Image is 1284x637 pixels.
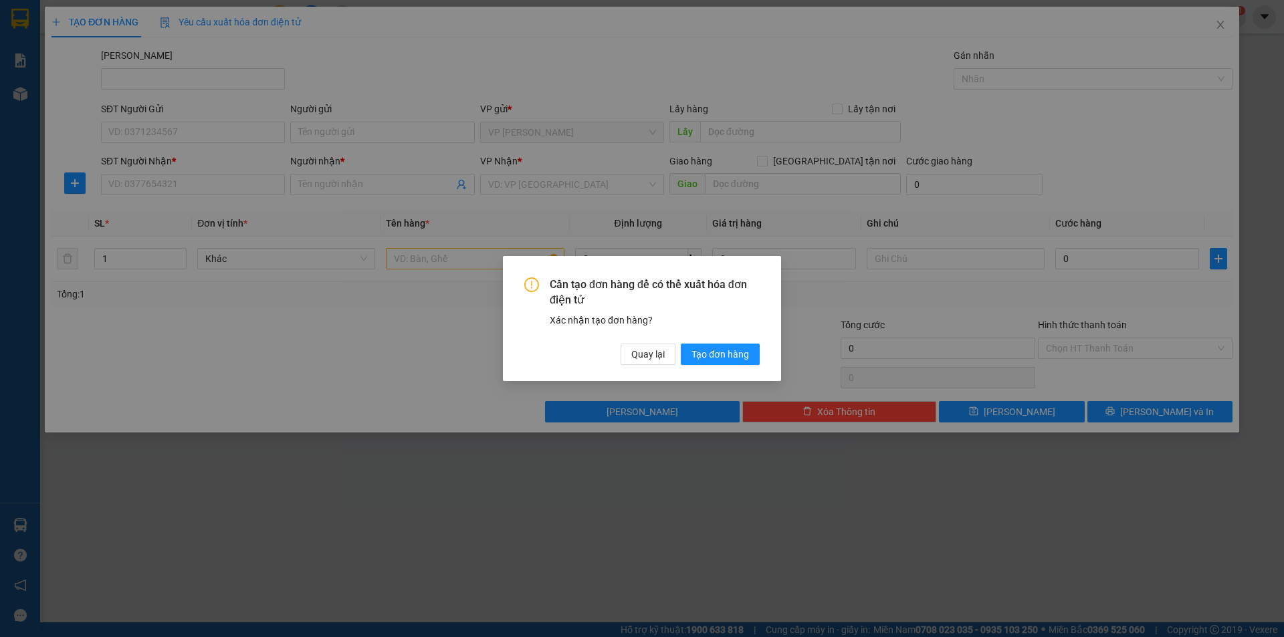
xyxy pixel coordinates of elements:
[691,347,749,362] span: Tạo đơn hàng
[681,344,760,365] button: Tạo đơn hàng
[550,277,760,307] span: Cần tạo đơn hàng để có thể xuất hóa đơn điện tử
[621,344,675,365] button: Quay lại
[631,347,665,362] span: Quay lại
[550,313,760,328] div: Xác nhận tạo đơn hàng?
[524,277,539,292] span: exclamation-circle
